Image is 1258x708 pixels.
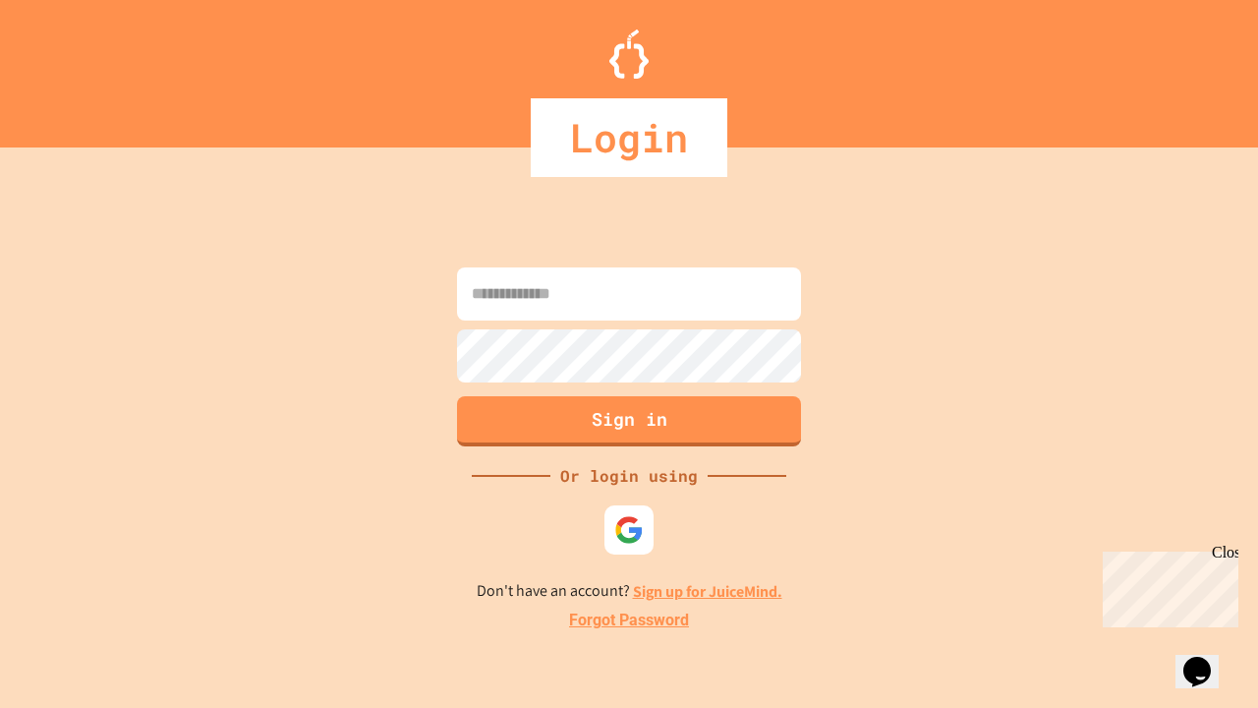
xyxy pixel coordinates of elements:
a: Forgot Password [569,609,689,632]
iframe: chat widget [1095,544,1238,627]
button: Sign in [457,396,801,446]
div: Or login using [550,464,708,488]
div: Chat with us now!Close [8,8,136,125]
div: Login [531,98,727,177]
iframe: chat widget [1175,629,1238,688]
p: Don't have an account? [477,579,782,604]
img: google-icon.svg [614,515,644,545]
a: Sign up for JuiceMind. [633,581,782,602]
img: Logo.svg [609,29,649,79]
